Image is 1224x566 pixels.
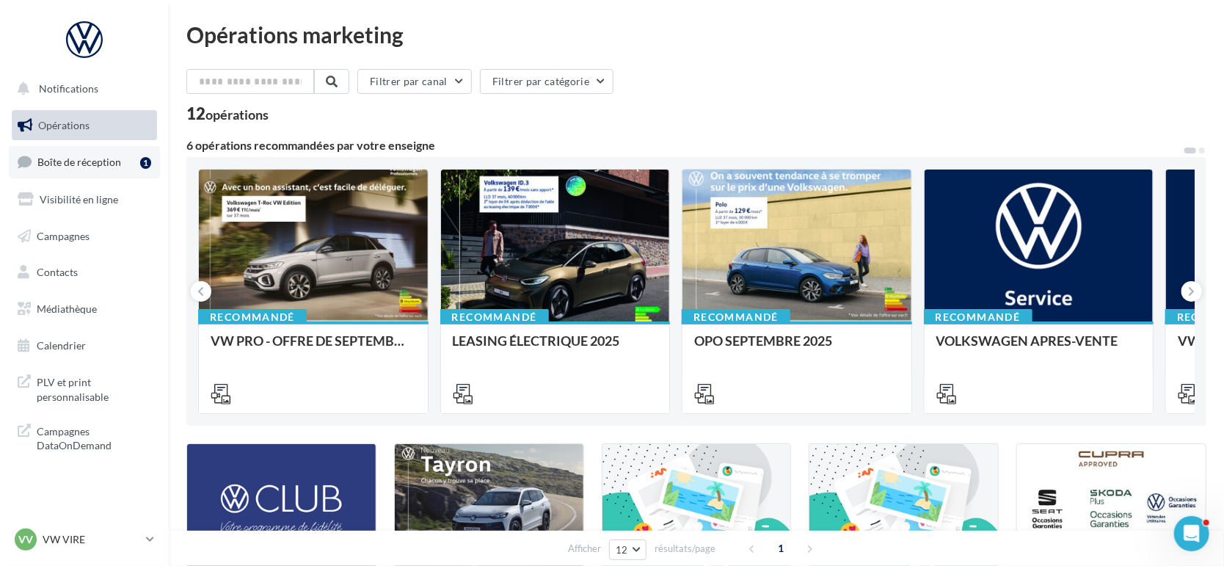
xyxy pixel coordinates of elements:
[37,156,121,168] span: Boîte de réception
[9,330,160,361] a: Calendrier
[682,309,790,325] div: Recommandé
[9,294,160,324] a: Médiathèque
[616,544,628,556] span: 12
[357,69,472,94] button: Filtrer par canal
[38,119,90,131] span: Opérations
[9,73,154,104] button: Notifications
[9,366,160,410] a: PLV et print personnalisable
[1174,516,1209,551] iframe: Intercom live chat
[655,542,715,556] span: résultats/page
[37,339,86,352] span: Calendrier
[37,302,97,315] span: Médiathèque
[12,526,157,554] a: VV VW VIRE
[9,416,160,459] a: Campagnes DataOnDemand
[9,257,160,288] a: Contacts
[936,333,1142,363] div: VOLKSWAGEN APRES-VENTE
[186,139,1183,151] div: 6 opérations recommandées par votre enseigne
[40,193,118,206] span: Visibilité en ligne
[480,69,613,94] button: Filtrer par catégorie
[609,540,646,560] button: 12
[211,333,416,363] div: VW PRO - OFFRE DE SEPTEMBRE 25
[9,110,160,141] a: Opérations
[453,333,658,363] div: LEASING ÉLECTRIQUE 2025
[568,542,601,556] span: Afficher
[924,309,1032,325] div: Recommandé
[140,157,151,169] div: 1
[18,532,33,547] span: VV
[9,221,160,252] a: Campagnes
[440,309,549,325] div: Recommandé
[198,309,307,325] div: Recommandé
[186,23,1206,46] div: Opérations marketing
[205,108,269,121] div: opérations
[43,532,140,547] p: VW VIRE
[9,146,160,178] a: Boîte de réception1
[39,82,98,95] span: Notifications
[37,266,78,278] span: Contacts
[694,333,900,363] div: OPO SEPTEMBRE 2025
[770,537,793,560] span: 1
[9,184,160,215] a: Visibilité en ligne
[186,106,269,122] div: 12
[37,372,151,404] span: PLV et print personnalisable
[37,421,151,453] span: Campagnes DataOnDemand
[37,229,90,242] span: Campagnes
